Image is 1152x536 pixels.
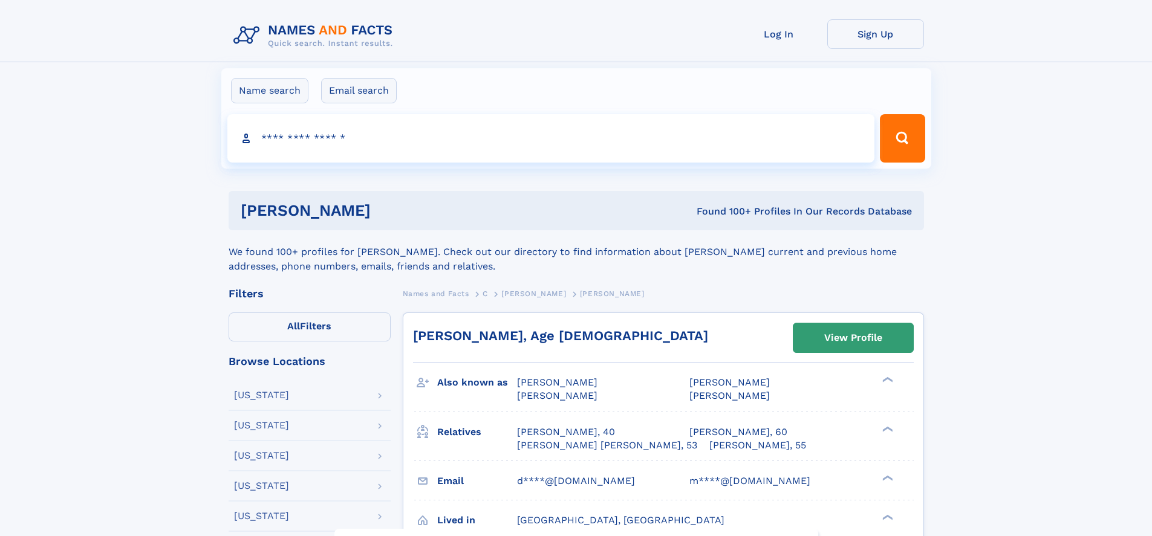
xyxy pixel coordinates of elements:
[517,514,724,526] span: [GEOGRAPHIC_DATA], [GEOGRAPHIC_DATA]
[709,439,806,452] a: [PERSON_NAME], 55
[533,205,912,218] div: Found 100+ Profiles In Our Records Database
[879,474,894,482] div: ❯
[731,19,827,49] a: Log In
[879,376,894,384] div: ❯
[689,425,787,439] a: [PERSON_NAME], 60
[234,511,289,521] div: [US_STATE]
[689,376,770,388] span: [PERSON_NAME]
[227,114,875,163] input: search input
[229,356,391,367] div: Browse Locations
[517,376,597,388] span: [PERSON_NAME]
[824,324,882,352] div: View Profile
[501,289,566,298] span: [PERSON_NAME]
[793,323,913,352] a: View Profile
[437,422,517,442] h3: Relatives
[517,390,597,401] span: [PERSON_NAME]
[321,78,397,103] label: Email search
[483,286,488,301] a: C
[229,288,391,299] div: Filters
[231,78,308,103] label: Name search
[234,451,289,460] div: [US_STATE]
[413,328,708,343] a: [PERSON_NAME], Age [DEMOGRAPHIC_DATA]
[229,230,924,274] div: We found 100+ profiles for [PERSON_NAME]. Check out our directory to find information about [PERS...
[879,425,894,433] div: ❯
[517,439,697,452] a: [PERSON_NAME] [PERSON_NAME], 53
[229,19,403,52] img: Logo Names and Facts
[517,425,615,439] a: [PERSON_NAME], 40
[403,286,469,301] a: Names and Facts
[229,312,391,341] label: Filters
[501,286,566,301] a: [PERSON_NAME]
[827,19,924,49] a: Sign Up
[234,481,289,491] div: [US_STATE]
[437,372,517,393] h3: Also known as
[241,203,534,218] h1: [PERSON_NAME]
[483,289,488,298] span: C
[880,114,925,163] button: Search Button
[437,510,517,531] h3: Lived in
[689,390,770,401] span: [PERSON_NAME]
[879,513,894,521] div: ❯
[580,289,645,298] span: [PERSON_NAME]
[234,421,289,430] div: [US_STATE]
[437,471,517,491] h3: Email
[234,390,289,400] div: [US_STATE]
[287,320,300,332] span: All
